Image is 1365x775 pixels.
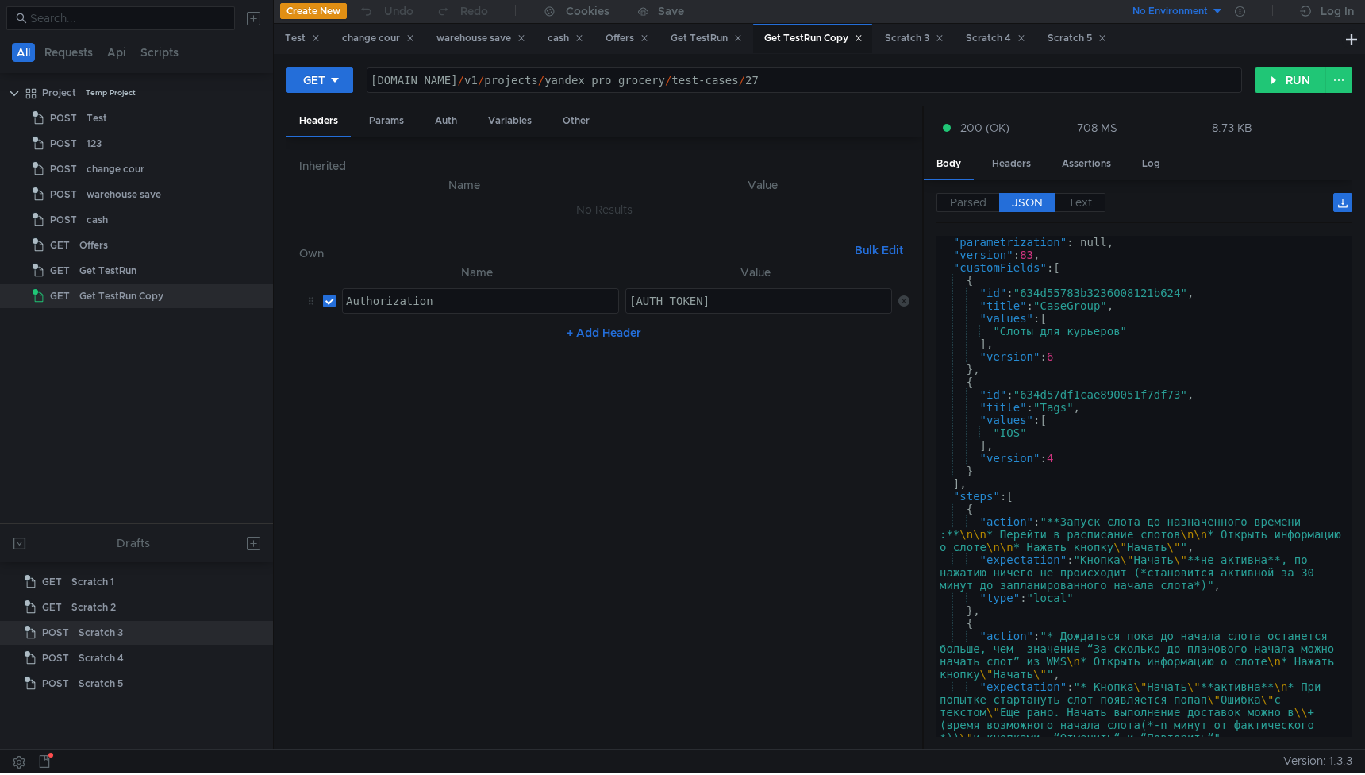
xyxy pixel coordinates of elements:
[102,43,131,62] button: Api
[619,263,892,282] th: Value
[1049,149,1124,179] div: Assertions
[50,259,70,283] span: GET
[286,106,351,137] div: Headers
[764,30,863,47] div: Get TestRun Copy
[50,183,77,206] span: POST
[50,132,77,156] span: POST
[475,106,544,136] div: Variables
[1012,195,1043,210] span: JSON
[1132,4,1208,19] div: No Environment
[42,570,62,594] span: GET
[79,233,108,257] div: Offers
[312,175,616,195] th: Name
[12,43,35,62] button: All
[658,6,684,17] div: Save
[1077,121,1117,135] div: 708 MS
[671,30,742,47] div: Get TestRun
[87,208,108,232] div: cash
[1283,750,1352,773] span: Version: 1.3.3
[40,43,98,62] button: Requests
[50,106,77,130] span: POST
[50,284,70,308] span: GET
[87,157,144,181] div: change cour
[560,323,648,342] button: + Add Header
[42,621,69,645] span: POST
[71,570,114,594] div: Scratch 1
[384,2,413,21] div: Undo
[460,2,488,21] div: Redo
[979,149,1044,179] div: Headers
[30,10,225,27] input: Search...
[86,81,136,105] div: Temp Project
[924,149,974,180] div: Body
[1255,67,1326,93] button: RUN
[576,202,633,217] nz-embed-empty: No Results
[342,30,414,47] div: change cour
[87,106,107,130] div: Test
[848,241,909,260] button: Bulk Edit
[79,284,163,308] div: Get TestRun Copy
[136,43,183,62] button: Scripts
[280,3,347,19] button: Create New
[1212,121,1252,135] div: 8.73 KB
[117,534,150,553] div: Drafts
[1068,195,1092,210] span: Text
[606,30,648,47] div: Offers
[550,106,602,136] div: Other
[79,259,136,283] div: Get TestRun
[356,106,417,136] div: Params
[79,672,123,696] div: Scratch 5
[299,156,909,175] h6: Inherited
[303,71,325,89] div: GET
[885,30,944,47] div: Scratch 3
[950,195,986,210] span: Parsed
[87,132,102,156] div: 123
[50,157,77,181] span: POST
[422,106,470,136] div: Auth
[336,263,619,282] th: Name
[42,81,76,105] div: Project
[1129,149,1173,179] div: Log
[566,2,609,21] div: Cookies
[285,30,320,47] div: Test
[79,646,124,670] div: Scratch 4
[42,646,69,670] span: POST
[42,672,69,696] span: POST
[1048,30,1106,47] div: Scratch 5
[966,30,1025,47] div: Scratch 4
[548,30,583,47] div: cash
[50,208,77,232] span: POST
[616,175,909,195] th: Value
[1321,2,1354,21] div: Log In
[436,30,525,47] div: warehouse save
[286,67,353,93] button: GET
[960,119,1009,137] span: 200 (OK)
[299,244,848,263] h6: Own
[87,183,161,206] div: warehouse save
[42,596,62,619] span: GET
[71,596,116,619] div: Scratch 2
[79,621,123,645] div: Scratch 3
[50,233,70,257] span: GET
